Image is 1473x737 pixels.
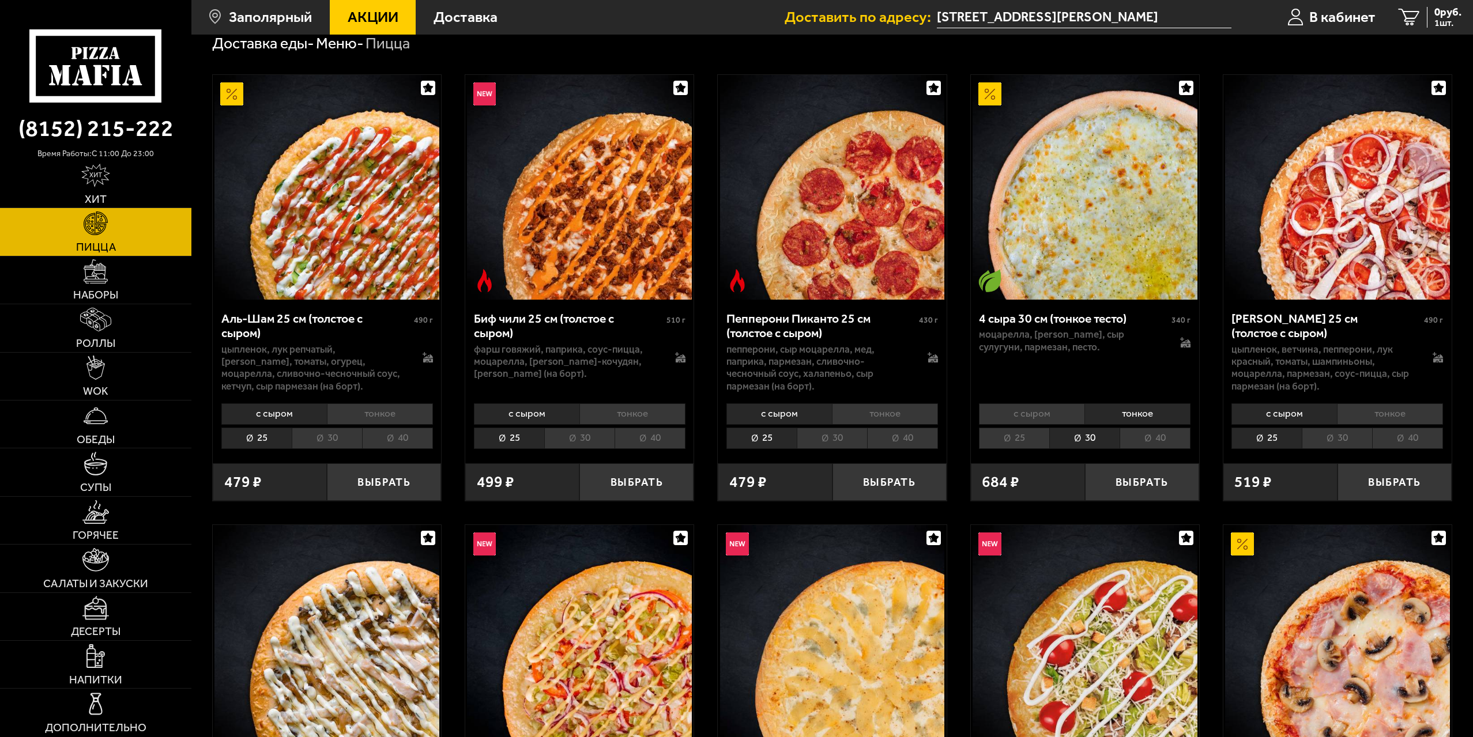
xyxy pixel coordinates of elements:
img: Новинка [473,82,496,105]
li: с сыром [474,403,579,425]
span: 519 ₽ [1234,474,1272,490]
div: Аль-Шам 25 см (толстое с сыром) [221,311,411,341]
span: Роллы [76,338,115,349]
a: Острое блюдоПепперони Пиканто 25 см (толстое с сыром) [718,75,946,300]
li: с сыром [1231,403,1337,425]
span: 479 ₽ [224,474,262,490]
button: Выбрать [1085,463,1199,501]
button: Выбрать [579,463,694,501]
li: 40 [615,428,685,449]
button: Выбрать [1338,463,1452,501]
img: Акционный [1231,532,1254,555]
li: 30 [1049,428,1120,449]
span: Доставка [434,10,498,25]
li: тонкое [579,403,685,425]
p: фарш говяжий, паприка, соус-пицца, моцарелла, [PERSON_NAME]-кочудян, [PERSON_NAME] (на борт). [474,343,660,380]
img: Акционный [978,82,1001,105]
p: пепперони, сыр Моцарелла, мед, паприка, пармезан, сливочно-чесночный соус, халапеньо, сыр пармеза... [726,343,912,392]
li: с сыром [726,403,832,425]
li: 30 [292,428,362,449]
span: 490 г [414,315,433,325]
span: Обеды [77,434,115,445]
li: с сыром [221,403,327,425]
li: 30 [544,428,615,449]
li: 30 [1302,428,1372,449]
a: Меню- [316,34,364,52]
span: 430 г [919,315,938,325]
span: Напитки [69,674,122,685]
li: 30 [797,428,867,449]
img: Острое блюдо [726,269,749,292]
div: Пицца [366,33,410,54]
button: Выбрать [832,463,947,501]
a: Доставка еды- [212,34,314,52]
span: Горячее [73,530,119,541]
img: Пепперони Пиканто 25 см (толстое с сыром) [720,75,945,300]
a: Петровская 25 см (толстое с сыром) [1223,75,1452,300]
p: цыпленок, лук репчатый, [PERSON_NAME], томаты, огурец, моцарелла, сливочно-чесночный соус, кетчуп... [221,343,407,392]
span: 0 руб. [1434,7,1461,18]
img: Петровская 25 см (толстое с сыром) [1225,75,1450,300]
span: Десерты [71,626,120,637]
img: Аль-Шам 25 см (толстое с сыром) [214,75,439,300]
span: 499 ₽ [477,474,514,490]
span: Пицца [76,241,116,252]
span: 684 ₽ [982,474,1019,490]
li: 40 [1120,428,1191,449]
img: Вегетарианское блюдо [978,269,1001,292]
img: Новинка [473,532,496,555]
p: цыпленок, ветчина, пепперони, лук красный, томаты, шампиньоны, моцарелла, пармезан, соус-пицца, с... [1231,343,1417,392]
img: 4 сыра 30 см (тонкое тесто) [973,75,1197,300]
img: Острое блюдо [473,269,496,292]
span: 490 г [1424,315,1443,325]
li: тонкое [832,403,938,425]
li: с сыром [979,403,1084,425]
a: АкционныйАль-Шам 25 см (толстое с сыром) [213,75,441,300]
li: 40 [867,428,938,449]
span: Супы [80,482,111,493]
li: тонкое [1084,403,1191,425]
span: Акции [348,10,398,25]
img: Новинка [978,532,1001,555]
span: 479 ₽ [729,474,767,490]
span: В кабинет [1309,10,1376,25]
li: 40 [1372,428,1443,449]
p: моцарелла, [PERSON_NAME], сыр сулугуни, пармезан, песто. [979,328,1165,353]
img: Акционный [220,82,243,105]
span: 340 г [1171,315,1191,325]
li: 25 [474,428,544,449]
button: Выбрать [327,463,441,501]
div: [PERSON_NAME] 25 см (толстое с сыром) [1231,311,1421,341]
a: НовинкаОстрое блюдоБиф чили 25 см (толстое с сыром) [465,75,694,300]
span: 1 шт. [1434,18,1461,28]
span: Доставить по адресу: [785,10,937,25]
span: 510 г [666,315,685,325]
span: Заполярный [229,10,312,25]
div: 4 сыра 30 см (тонкое тесто) [979,311,1169,326]
li: тонкое [1337,403,1443,425]
div: Пепперони Пиканто 25 см (толстое с сыром) [726,311,916,341]
li: 25 [726,428,797,449]
li: 25 [1231,428,1302,449]
div: Биф чили 25 см (толстое с сыром) [474,311,664,341]
span: Салаты и закуски [43,578,148,589]
span: WOK [83,385,108,396]
li: тонкое [327,403,433,425]
span: Дополнительно [45,722,146,733]
img: Биф чили 25 см (толстое с сыром) [467,75,692,300]
li: 25 [979,428,1049,449]
span: Мурманская область, Печенгский муниципальный округ, улица Бабикова, 11 [937,7,1231,28]
li: 40 [362,428,433,449]
a: АкционныйВегетарианское блюдо4 сыра 30 см (тонкое тесто) [971,75,1199,300]
li: 25 [221,428,292,449]
img: Новинка [726,532,749,555]
span: Хит [85,194,107,205]
span: Наборы [73,289,118,300]
input: Ваш адрес доставки [937,7,1231,28]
